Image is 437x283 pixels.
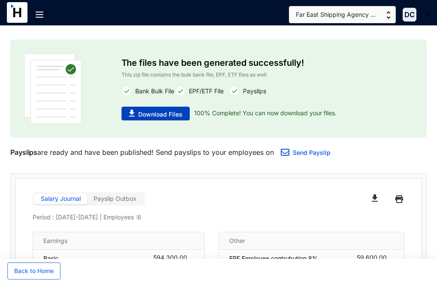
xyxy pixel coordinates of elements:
[10,147,274,157] p: are ready and have been published! Send payslips to your employees on
[185,86,224,96] p: EPF/ETF File
[281,149,289,156] img: email.a35e10f87340586329067f518280dd4d.svg
[94,195,137,202] span: Payslip Outbox
[121,53,381,71] p: The files have been generated successfully!
[293,149,331,156] a: Send Payslip
[36,12,43,18] img: menu-out.303cd30ef9f6dc493f087f509d1c4ae4.svg
[175,86,185,96] img: white-round-correct.82fe2cc7c780f4a5f5076f0407303cee.svg
[274,145,337,162] button: Send Payslip
[43,237,67,245] p: Earnings
[240,86,266,96] p: Payslips
[404,11,415,18] span: DC
[7,262,61,280] button: Back to Home
[229,254,318,263] p: EPF Employee contrubution 8%
[229,86,240,96] img: white-round-correct.82fe2cc7c780f4a5f5076f0407303cee.svg
[357,254,394,263] div: 59,600.00
[132,86,174,96] p: Bank Bulk File
[153,254,194,263] div: 594,300.00
[121,107,190,120] button: Download Files
[10,147,37,157] p: Payslips
[121,71,381,79] p: This zip file contains the bulk bank file, EPF, ETF files as well
[14,267,54,275] span: Back to Home
[296,10,376,19] span: Far East Shipping Agency ...
[372,194,378,202] img: black-download.65125d1489207c3b344388237fee996b.svg
[190,107,337,120] p: 100% Complete! You can now download your files.
[421,13,430,16] img: dropdown-black.8e83cc76930a90b1a4fdb6d089b7bf3a.svg
[24,53,82,124] img: publish-paper.61dc310b45d86ac63453e08fbc6f32f2.svg
[289,6,396,23] button: Far East Shipping Agency ...
[41,195,81,202] span: Salary Journal
[229,237,245,245] p: Other
[33,213,404,221] p: Period : [DATE] - [DATE] | Employees : 6
[138,110,182,119] span: Download Files
[43,254,58,263] p: Basic
[121,86,132,96] img: white-round-correct.82fe2cc7c780f4a5f5076f0407303cee.svg
[395,192,403,206] img: black-printer.ae25802fba4fa849f9fa1ebd19a7ed0d.svg
[386,11,391,19] img: up-down-arrow.74152d26bf9780fbf563ca9c90304185.svg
